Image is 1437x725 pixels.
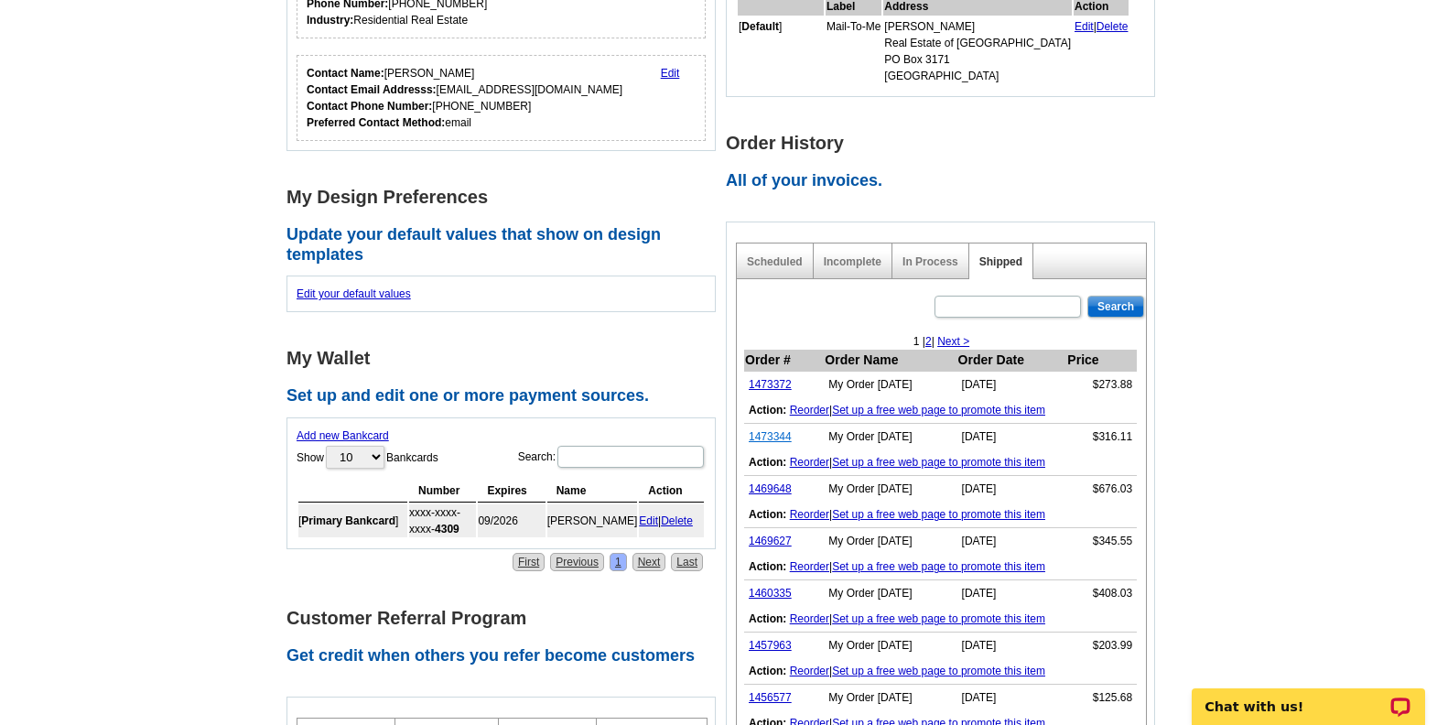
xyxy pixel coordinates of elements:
td: | [744,606,1137,633]
td: $125.68 [1066,685,1137,711]
a: Reorder [790,560,829,573]
a: Add new Bankcard [297,429,389,442]
td: $408.03 [1066,580,1137,607]
a: Set up a free web page to promote this item [832,508,1045,521]
h2: All of your invoices. [726,171,1165,191]
td: 09/2026 [478,504,545,537]
a: Set up a free web page to promote this item [832,612,1045,625]
td: [PERSON_NAME] [547,504,638,537]
td: [DATE] [957,476,1067,503]
a: Set up a free web page to promote this item [832,456,1045,469]
td: xxxx-xxxx-xxxx- [409,504,476,537]
strong: Contact Phone Number: [307,100,432,113]
a: Previous [550,553,604,571]
td: | [1074,17,1129,85]
th: Price [1066,350,1137,372]
a: 1460335 [749,587,792,600]
td: $345.55 [1066,528,1137,555]
a: Scheduled [747,255,803,268]
a: Set up a free web page to promote this item [832,560,1045,573]
h2: Set up and edit one or more payment sources. [286,386,726,406]
td: | [744,658,1137,685]
a: Set up a free web page to promote this item [832,665,1045,677]
td: | [639,504,704,537]
td: | [744,449,1137,476]
div: 1 | | [737,333,1146,350]
input: Search: [557,446,704,468]
th: Number [409,480,476,503]
a: 1469648 [749,482,792,495]
a: First [513,553,545,571]
b: Action: [749,508,786,521]
div: [PERSON_NAME] [EMAIL_ADDRESS][DOMAIN_NAME] [PHONE_NUMBER] email [307,65,622,131]
td: [ ] [298,504,407,537]
b: Action: [749,560,786,573]
b: Action: [749,404,786,417]
h1: My Design Preferences [286,188,726,207]
label: Search: [518,444,706,470]
td: [DATE] [957,424,1067,450]
th: Name [547,480,638,503]
iframe: LiveChat chat widget [1180,667,1437,725]
strong: Contact Email Addresss: [307,83,437,96]
td: $676.03 [1066,476,1137,503]
th: Order Name [824,350,956,372]
td: $316.11 [1066,424,1137,450]
td: My Order [DATE] [824,580,956,607]
a: 1473344 [749,430,792,443]
td: My Order [DATE] [824,424,956,450]
b: Primary Bankcard [301,514,395,527]
h2: Update your default values that show on design templates [286,225,726,265]
a: Next > [937,335,969,348]
td: My Order [DATE] [824,528,956,555]
td: Mail-To-Me [826,17,881,85]
a: Reorder [790,665,829,677]
a: Reorder [790,508,829,521]
h1: My Wallet [286,349,726,368]
td: | [744,502,1137,528]
td: $273.88 [1066,372,1137,398]
th: Order Date [957,350,1067,372]
a: Reorder [790,456,829,469]
a: 2 [925,335,932,348]
a: In Process [902,255,958,268]
a: Reorder [790,612,829,625]
a: Edit [1075,20,1094,33]
td: [ ] [738,17,824,85]
td: $203.99 [1066,633,1137,659]
th: Expires [478,480,545,503]
strong: Industry: [307,14,353,27]
td: [DATE] [957,633,1067,659]
td: | [744,554,1137,580]
a: Shipped [979,255,1022,268]
b: Default [741,20,779,33]
a: 1 [610,553,627,571]
td: [PERSON_NAME] Real Estate of [GEOGRAPHIC_DATA] PO Box 3171 [GEOGRAPHIC_DATA] [883,17,1072,85]
td: My Order [DATE] [824,476,956,503]
a: Last [671,553,703,571]
h1: Order History [726,134,1165,153]
a: Delete [1097,20,1129,33]
a: Delete [661,514,693,527]
a: 1473372 [749,378,792,391]
td: | [744,397,1137,424]
a: Reorder [790,404,829,417]
strong: Contact Name: [307,67,384,80]
h1: Customer Referral Program [286,609,726,628]
strong: Preferred Contact Method: [307,116,445,129]
a: Edit [639,514,658,527]
td: [DATE] [957,372,1067,398]
a: Next [632,553,666,571]
select: ShowBankcards [326,446,384,469]
b: Action: [749,612,786,625]
b: Action: [749,456,786,469]
input: Search [1087,296,1144,318]
td: My Order [DATE] [824,685,956,711]
td: [DATE] [957,580,1067,607]
strong: 4309 [435,523,459,536]
a: Incomplete [824,255,881,268]
a: 1457963 [749,639,792,652]
h2: Get credit when others you refer become customers [286,646,726,666]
